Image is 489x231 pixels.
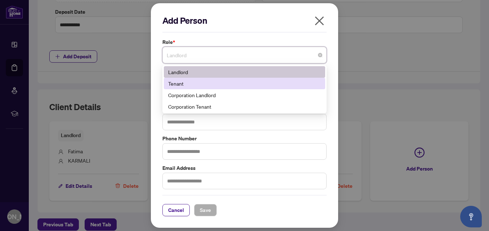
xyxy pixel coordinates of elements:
span: close [314,15,325,27]
label: Email Address [162,164,327,172]
label: Role [162,38,327,46]
h2: Add Person [162,15,327,26]
label: Phone Number [162,135,327,142]
div: Tenant [168,80,321,87]
div: Tenant [164,78,325,89]
span: Cancel [168,204,184,216]
span: close-circle [318,53,322,57]
div: Corporation Tenant [168,103,321,110]
button: Cancel [162,204,190,216]
span: Landlord [167,48,322,62]
div: Landlord [168,68,321,76]
button: Open asap [460,206,482,227]
div: Corporation Landlord [164,89,325,101]
div: Corporation Tenant [164,101,325,112]
div: Corporation Landlord [168,91,321,99]
button: Save [194,204,217,216]
div: Landlord [164,66,325,78]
